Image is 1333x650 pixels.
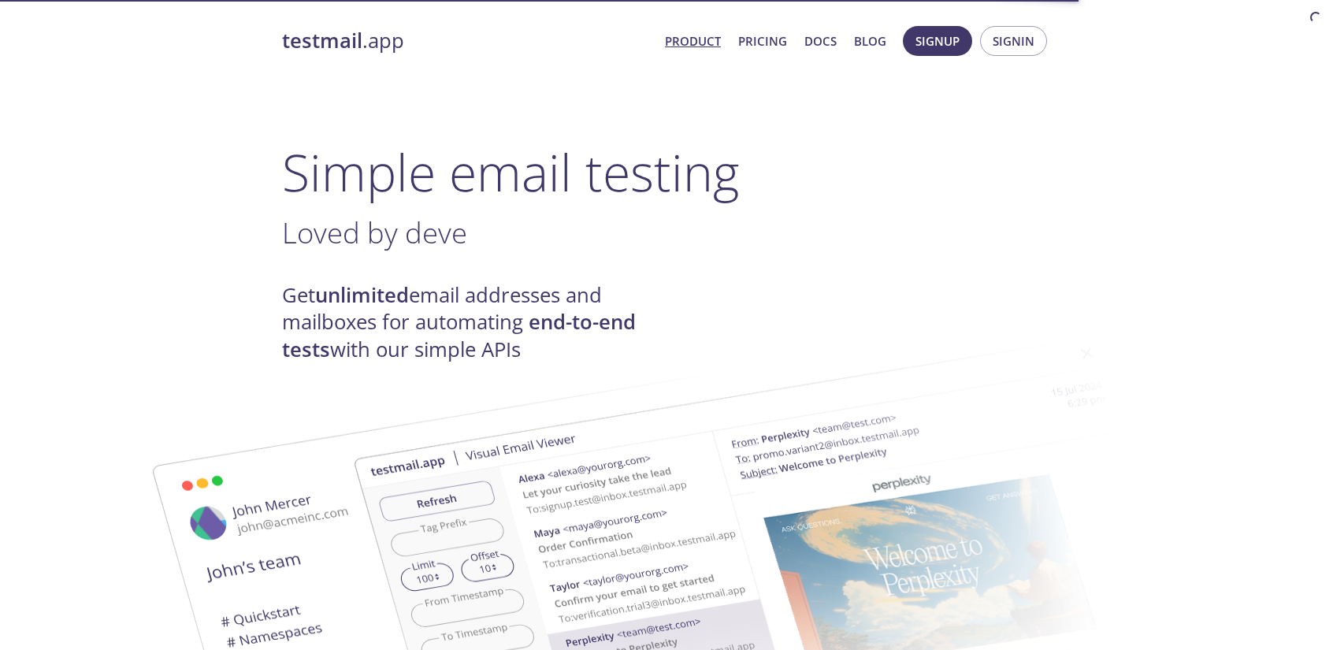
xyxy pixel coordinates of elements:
[915,31,960,51] span: Signup
[282,213,467,252] span: Loved by deve
[282,28,652,54] a: testmail.app
[315,281,409,309] strong: unlimited
[282,27,362,54] strong: testmail
[738,31,787,51] a: Pricing
[804,31,837,51] a: Docs
[980,26,1047,56] button: Signin
[282,142,1051,202] h1: Simple email testing
[903,26,972,56] button: Signup
[665,31,721,51] a: Product
[854,31,886,51] a: Blog
[282,282,666,363] h4: Get email addresses and mailboxes for automating with our simple APIs
[993,31,1034,51] span: Signin
[282,308,636,362] strong: end-to-end tests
